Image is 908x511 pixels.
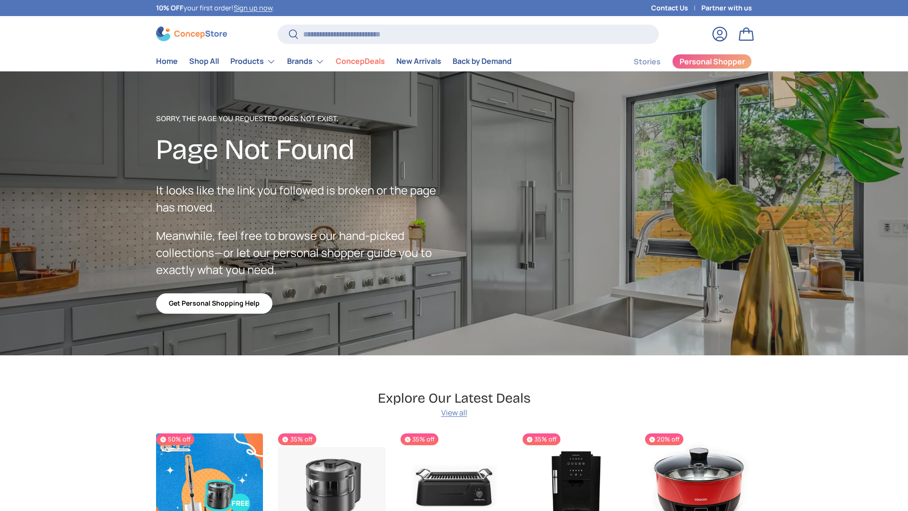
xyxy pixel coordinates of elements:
summary: Brands [281,52,330,71]
a: New Arrivals [396,52,441,70]
strong: 10% OFF [156,3,183,12]
a: Get Personal Shopping Help [156,293,272,314]
p: Meanwhile, feel free to browse our hand-picked collections—or let our personal shopper guide you ... [156,227,454,278]
img: ConcepStore [156,26,227,41]
a: Partner with us [701,3,752,13]
a: Back by Demand [453,52,512,70]
h2: Explore Our Latest Deals [378,389,531,407]
a: ConcepDeals [336,52,385,70]
h2: Page Not Found [156,132,454,167]
p: your first order! . [156,3,274,13]
span: Personal Shopper [680,58,745,65]
a: Sign up now [234,3,272,12]
a: View all [441,407,467,418]
nav: Primary [156,52,512,71]
a: Shop All [189,52,219,70]
span: 50% off [156,433,194,445]
span: 35% off [401,433,438,445]
a: Home [156,52,178,70]
p: Sorry, the page you requested does not exist. [156,113,454,124]
summary: Products [225,52,281,71]
span: 35% off [523,433,560,445]
a: Personal Shopper [672,54,752,69]
p: It looks like the link you followed is broken or the page has moved. [156,182,454,216]
a: Contact Us [651,3,701,13]
a: Products [230,52,276,71]
a: Stories [634,53,661,71]
nav: Secondary [611,52,752,71]
a: Brands [287,52,324,71]
span: 20% off [645,433,683,445]
span: 35% off [278,433,316,445]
